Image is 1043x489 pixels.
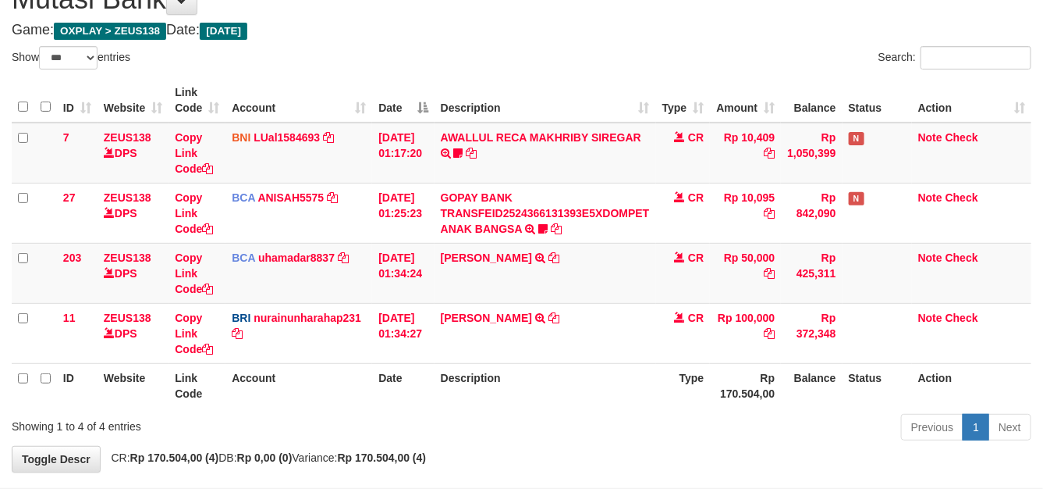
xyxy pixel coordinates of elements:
a: Note [918,131,942,144]
td: [DATE] 01:34:24 [372,243,434,303]
span: CR [688,312,704,324]
span: CR: DB: Variance: [104,452,427,464]
th: Action: activate to sort column ascending [912,78,1031,123]
td: [DATE] 01:25:23 [372,183,434,243]
th: Date: activate to sort column descending [372,78,434,123]
a: 1 [963,414,989,441]
a: Note [918,252,942,264]
a: Copy Link Code [175,191,213,235]
a: Copy Rp 10,409 to clipboard [764,147,775,159]
a: [PERSON_NAME] [441,312,532,324]
a: Copy ANISAH5575 to clipboard [327,191,338,204]
a: Copy Link Code [175,131,213,175]
label: Show entries [12,46,130,70]
a: Copy nurainunharahap231 to clipboard [232,327,243,340]
a: AWALLUL RECA MAKHRIBY SIREGAR [441,131,641,144]
th: Type: activate to sort column ascending [656,78,711,123]
a: Toggle Descr [12,446,101,473]
a: Check [945,312,978,324]
th: Description [435,363,656,408]
span: Has Note [849,132,864,145]
th: Date [372,363,434,408]
a: Copy GOPAY BANK TRANSFEID2524366131393E5XDOMPET ANAK BANGSA to clipboard [551,223,562,235]
a: Copy Link Code [175,312,213,355]
span: CR [688,131,704,144]
a: LUal1584693 [254,131,320,144]
strong: Rp 0,00 (0) [237,452,293,464]
th: Account [225,363,372,408]
td: [DATE] 01:34:27 [372,303,434,363]
a: ZEUS138 [104,191,151,204]
th: Website: activate to sort column ascending [98,78,169,123]
span: BRI [232,312,250,324]
a: Copy LUal1584693 to clipboard [323,131,334,144]
span: BCA [232,191,255,204]
span: [DATE] [200,23,247,40]
th: Rp 170.504,00 [710,363,781,408]
td: DPS [98,243,169,303]
td: Rp 10,095 [710,183,781,243]
span: 11 [63,312,76,324]
th: ID: activate to sort column ascending [57,78,98,123]
td: Rp 425,311 [781,243,842,303]
strong: Rp 170.504,00 (4) [130,452,219,464]
span: Has Note [849,192,864,205]
a: ZEUS138 [104,312,151,324]
a: Copy Rp 10,095 to clipboard [764,207,775,220]
span: CR [688,252,704,264]
a: Previous [901,414,963,441]
a: nurainunharahap231 [254,312,361,324]
th: Balance [781,363,842,408]
a: ZEUS138 [104,131,151,144]
th: ID [57,363,98,408]
select: Showentries [39,46,98,70]
td: Rp 50,000 [710,243,781,303]
th: Type [656,363,711,408]
a: Copy Rp 50,000 to clipboard [764,267,775,280]
a: ANISAH5575 [258,191,325,204]
th: Link Code: activate to sort column ascending [169,78,225,123]
a: Next [988,414,1031,441]
a: Copy uhamadar8837 to clipboard [338,252,349,264]
a: Copy ABDUL FATAH TS to clipboard [548,312,559,324]
div: Showing 1 to 4 of 4 entries [12,412,423,434]
span: OXPLAY > ZEUS138 [54,23,166,40]
th: Link Code [169,363,225,408]
span: CR [688,191,704,204]
td: DPS [98,303,169,363]
td: DPS [98,183,169,243]
span: 203 [63,252,81,264]
span: BCA [232,252,255,264]
th: Balance [781,78,842,123]
th: Website [98,363,169,408]
td: DPS [98,123,169,184]
a: Check [945,191,978,204]
th: Action [912,363,1031,408]
span: 7 [63,131,69,144]
a: Copy AWALLUL RECA MAKHRIBY SIREGAR to clipboard [467,147,477,159]
th: Description: activate to sort column ascending [435,78,656,123]
input: Search: [921,46,1031,70]
td: Rp 1,050,399 [781,123,842,184]
a: uhamadar8837 [258,252,335,264]
h4: Game: Date: [12,23,1031,38]
strong: Rp 170.504,00 (4) [338,452,427,464]
a: Copy Link Code [175,252,213,295]
th: Status [843,363,912,408]
a: Note [918,191,942,204]
td: [DATE] 01:17:20 [372,123,434,184]
td: Rp 100,000 [710,303,781,363]
a: [PERSON_NAME] [441,252,532,264]
span: BNI [232,131,250,144]
a: Check [945,131,978,144]
a: Check [945,252,978,264]
th: Amount: activate to sort column ascending [710,78,781,123]
th: Status [843,78,912,123]
td: Rp 842,090 [781,183,842,243]
a: Copy HERU SANTOSO to clipboard [548,252,559,264]
label: Search: [878,46,1031,70]
th: Account: activate to sort column ascending [225,78,372,123]
td: Rp 372,348 [781,303,842,363]
a: GOPAY BANK TRANSFEID2524366131393E5XDOMPET ANAK BANGSA [441,191,650,235]
a: Note [918,312,942,324]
